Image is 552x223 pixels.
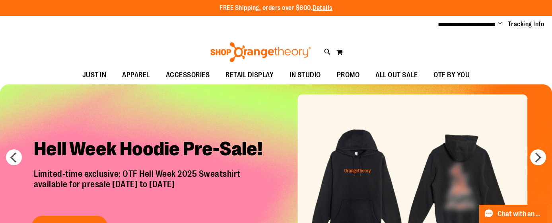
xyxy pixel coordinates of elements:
span: ACCESSORIES [166,66,210,84]
button: prev [6,149,22,165]
span: Chat with an Expert [498,210,542,218]
img: Shop Orangetheory [209,42,312,62]
button: Chat with an Expert [479,205,548,223]
h2: Hell Week Hoodie Pre-Sale! [28,131,276,169]
button: Account menu [498,20,502,28]
span: JUST IN [82,66,107,84]
p: FREE Shipping, orders over $600. [220,4,332,13]
span: APPAREL [122,66,150,84]
span: OTF BY YOU [433,66,470,84]
p: Limited-time exclusive: OTF Hell Week 2025 Sweatshirt available for presale [DATE] to [DATE] [28,169,276,208]
span: PROMO [337,66,360,84]
a: Details [313,4,332,12]
a: Tracking Info [508,20,544,29]
span: ALL OUT SALE [375,66,418,84]
span: IN STUDIO [290,66,321,84]
button: next [530,149,546,165]
span: RETAIL DISPLAY [225,66,274,84]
